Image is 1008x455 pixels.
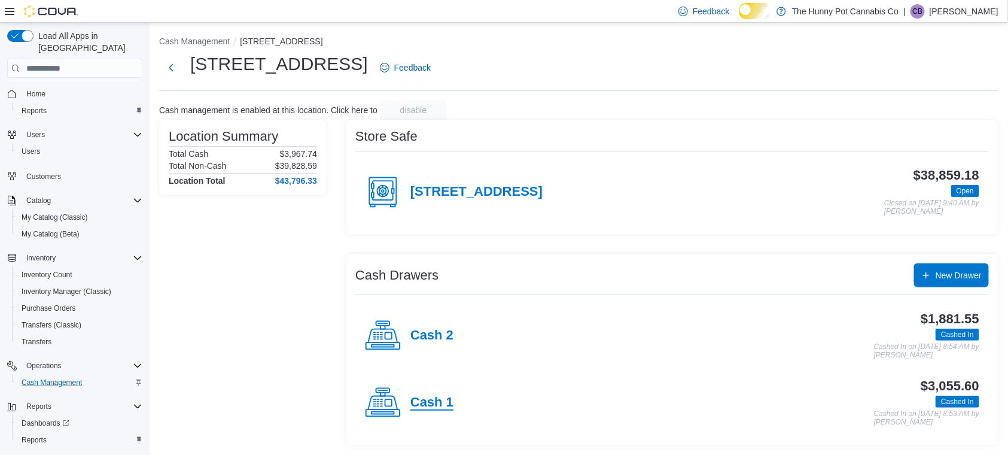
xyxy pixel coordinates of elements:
p: Cashed In on [DATE] 8:53 AM by [PERSON_NAME] [874,410,979,426]
span: Inventory [26,253,56,263]
span: Cashed In [936,396,979,408]
span: Inventory Count [22,270,72,280]
span: Open [957,186,974,196]
button: Customers [2,167,147,184]
h4: Location Total [169,176,226,186]
span: Customers [22,168,142,183]
h1: [STREET_ADDRESS] [190,52,368,76]
button: Cash Management [12,374,147,391]
p: Cashed In on [DATE] 8:54 AM by [PERSON_NAME] [874,343,979,359]
span: Users [26,130,45,139]
span: Reports [17,104,142,118]
button: Transfers [12,333,147,350]
span: My Catalog (Beta) [17,227,142,241]
button: [STREET_ADDRESS] [240,37,322,46]
span: Reports [26,402,51,411]
button: Reports [12,102,147,119]
span: Load All Apps in [GEOGRAPHIC_DATA] [34,30,142,54]
h3: $1,881.55 [921,312,979,326]
h4: Cash 2 [410,328,453,344]
span: Catalog [22,193,142,208]
h3: $3,055.60 [921,379,979,393]
button: disable [380,101,447,120]
span: Transfers (Classic) [22,320,81,330]
a: Cash Management [17,375,87,390]
span: My Catalog (Classic) [17,210,142,225]
span: Open [951,185,979,197]
span: New Drawer [936,269,982,281]
p: | [903,4,906,19]
h4: Cash 1 [410,395,453,411]
span: Cashed In [941,329,974,340]
a: Transfers [17,335,56,349]
span: Users [22,147,40,156]
button: My Catalog (Classic) [12,209,147,226]
span: Reports [22,399,142,414]
span: disable [400,104,427,116]
button: Inventory [22,251,60,265]
button: My Catalog (Beta) [12,226,147,242]
span: Users [22,128,142,142]
h3: Cash Drawers [355,268,438,283]
input: Dark Mode [739,3,771,19]
a: Dashboards [17,416,74,430]
span: Inventory Manager (Classic) [22,287,111,296]
span: Feedback [693,5,729,17]
span: Operations [26,361,62,371]
h6: Total Cash [169,149,208,159]
span: Users [17,144,142,159]
button: Next [159,56,183,80]
a: Feedback [375,56,436,80]
span: Cashed In [936,329,979,341]
p: Cash management is enabled at this location. Click here to [159,105,377,115]
button: Reports [12,432,147,448]
span: Transfers (Classic) [17,318,142,332]
span: Inventory Manager (Classic) [17,284,142,299]
button: Users [2,126,147,143]
a: Dashboards [12,415,147,432]
span: Inventory Count [17,268,142,282]
span: My Catalog (Classic) [22,213,88,222]
button: Inventory Count [12,266,147,283]
span: Dashboards [22,418,69,428]
p: $3,967.74 [280,149,317,159]
button: Users [22,128,50,142]
button: Inventory [2,250,147,266]
span: Transfers [22,337,51,347]
button: Reports [2,398,147,415]
button: Catalog [22,193,56,208]
span: Purchase Orders [22,304,76,313]
span: Customers [26,172,61,181]
a: Users [17,144,45,159]
span: Reports [22,106,47,116]
a: My Catalog (Classic) [17,210,93,225]
a: Reports [17,433,51,447]
a: Home [22,87,50,101]
span: Transfers [17,335,142,349]
span: My Catalog (Beta) [22,229,80,239]
span: Catalog [26,196,51,205]
h6: Total Non-Cash [169,161,227,171]
span: Inventory [22,251,142,265]
button: Users [12,143,147,160]
h4: [STREET_ADDRESS] [410,184,543,200]
p: The Hunny Pot Cannabis Co [792,4,899,19]
div: Cameron Bennett-Stewart [910,4,925,19]
button: Reports [22,399,56,414]
p: [PERSON_NAME] [930,4,998,19]
button: New Drawer [914,263,989,287]
span: Reports [17,433,142,447]
button: Purchase Orders [12,300,147,317]
img: Cova [24,5,78,17]
button: Operations [22,359,66,373]
span: Operations [22,359,142,373]
h4: $43,796.33 [275,176,317,186]
p: Closed on [DATE] 9:40 AM by [PERSON_NAME] [884,199,979,216]
button: Home [2,85,147,102]
span: Dashboards [17,416,142,430]
a: Reports [17,104,51,118]
a: My Catalog (Beta) [17,227,84,241]
button: Catalog [2,192,147,209]
a: Inventory Manager (Classic) [17,284,116,299]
